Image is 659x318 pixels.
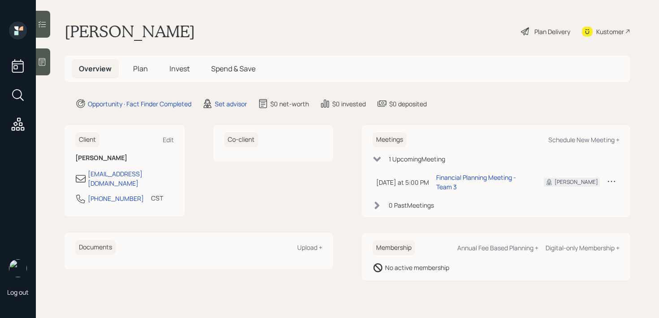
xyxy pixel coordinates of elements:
div: $0 deposited [389,99,427,109]
div: Digital-only Membership + [546,244,620,252]
h6: Co-client [224,132,258,147]
h6: Membership [373,240,415,255]
span: Spend & Save [211,64,256,74]
div: [PERSON_NAME] [555,178,598,186]
div: 1 Upcoming Meeting [389,154,445,164]
div: $0 net-worth [270,99,309,109]
div: Schedule New Meeting + [548,135,620,144]
div: [EMAIL_ADDRESS][DOMAIN_NAME] [88,169,174,188]
div: $0 invested [332,99,366,109]
div: Set advisor [215,99,247,109]
div: Log out [7,288,29,296]
span: Invest [169,64,190,74]
div: Opportunity · Fact Finder Completed [88,99,191,109]
span: Plan [133,64,148,74]
div: 0 Past Meeting s [389,200,434,210]
h1: [PERSON_NAME] [65,22,195,41]
div: Annual Fee Based Planning + [457,244,538,252]
div: CST [151,193,163,203]
span: Overview [79,64,112,74]
h6: Client [75,132,100,147]
h6: [PERSON_NAME] [75,154,174,162]
div: Upload + [297,243,322,252]
div: [DATE] at 5:00 PM [376,178,429,187]
div: Kustomer [596,27,624,36]
div: [PHONE_NUMBER] [88,194,144,203]
div: Financial Planning Meeting - Team 3 [436,173,529,192]
div: No active membership [385,263,449,272]
h6: Meetings [373,132,407,147]
div: Edit [163,135,174,144]
img: retirable_logo.png [9,259,27,277]
div: Plan Delivery [534,27,570,36]
h6: Documents [75,240,116,255]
